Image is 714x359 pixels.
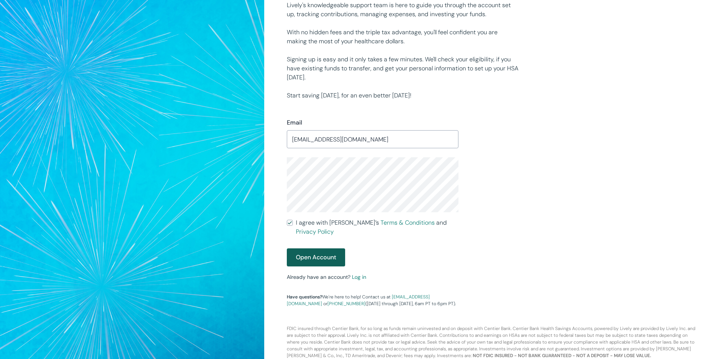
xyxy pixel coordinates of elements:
[287,55,519,82] p: Signing up is easy and it only takes a few minutes. We'll check your eligibility, if you have exi...
[287,274,366,280] small: Already have an account?
[287,28,519,46] p: With no hidden fees and the triple tax advantage, you'll feel confident you are making the most o...
[287,294,458,307] p: We're here to help! Contact us at or ([DATE] through [DATE], 6am PT to 6pm PT).
[282,307,696,359] p: FDIC insured through Centier Bank, for so long as funds remain uninvested and on deposit with Cen...
[287,91,519,100] p: Start saving [DATE], for an even better [DATE]!
[352,274,366,280] a: Log in
[296,218,458,236] span: I agree with [PERSON_NAME]’s and
[327,301,365,307] a: [PHONE_NUMBER]
[381,219,435,227] a: Terms & Conditions
[287,118,302,127] label: Email
[296,228,334,236] a: Privacy Policy
[287,248,345,266] button: Open Account
[287,294,322,300] strong: Have questions?
[473,353,651,359] b: NOT FDIC INSURED - NOT BANK GUARANTEED - NOT A DEPOSIT - MAY LOSE VALUE.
